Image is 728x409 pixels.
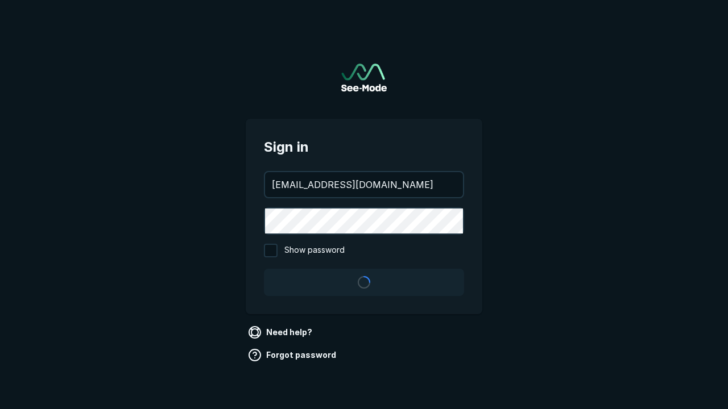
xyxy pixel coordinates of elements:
span: Show password [284,244,345,257]
a: Go to sign in [341,64,387,91]
a: Forgot password [246,346,341,364]
img: See-Mode Logo [341,64,387,91]
span: Sign in [264,137,464,157]
input: your@email.com [265,172,463,197]
a: Need help? [246,323,317,341]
